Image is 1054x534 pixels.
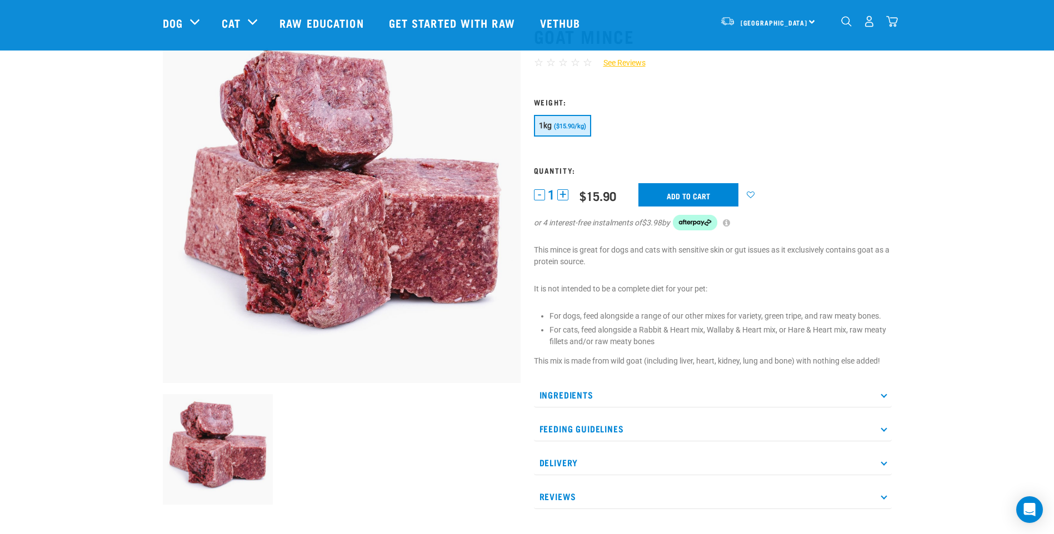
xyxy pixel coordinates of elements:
button: - [534,189,545,200]
a: Vethub [529,1,595,45]
li: For dogs, feed alongside a range of our other mixes for variety, green tripe, and raw meaty bones. [550,310,892,322]
a: Get started with Raw [378,1,529,45]
span: ☆ [571,56,580,69]
button: + [557,189,568,200]
span: ☆ [534,56,543,69]
span: [GEOGRAPHIC_DATA] [741,21,808,24]
div: or 4 interest-free instalments of by [534,215,892,230]
img: Afterpay [673,215,717,230]
p: Reviews [534,484,892,509]
img: 1077 Wild Goat Mince 01 [163,26,521,383]
a: Dog [163,14,183,31]
img: user.png [863,16,875,27]
span: 1 [548,189,555,201]
span: ☆ [546,56,556,69]
div: $15.90 [580,189,616,203]
img: home-icon-1@2x.png [841,16,852,27]
div: Open Intercom Messenger [1016,496,1043,523]
p: This mix is made from wild goat (including liver, heart, kidney, lung and bone) with nothing else... [534,355,892,367]
a: See Reviews [592,57,646,69]
a: Cat [222,14,241,31]
p: It is not intended to be a complete diet for your pet: [534,283,892,295]
p: Feeding Guidelines [534,416,892,441]
span: ($15.90/kg) [554,123,586,130]
span: 1kg [539,121,552,130]
h3: Weight: [534,98,892,106]
span: ☆ [583,56,592,69]
span: $3.98 [642,217,662,229]
input: Add to cart [638,183,738,206]
img: 1077 Wild Goat Mince 01 [163,394,273,505]
img: home-icon@2x.png [886,16,898,27]
p: Ingredients [534,382,892,407]
li: For cats, feed alongside a Rabbit & Heart mix, Wallaby & Heart mix, or Hare & Heart mix, raw meat... [550,324,892,347]
p: This mince is great for dogs and cats with sensitive skin or gut issues as it exclusively contain... [534,244,892,268]
button: 1kg ($15.90/kg) [534,115,591,137]
a: Raw Education [268,1,377,45]
p: Delivery [534,450,892,475]
img: van-moving.png [720,16,735,26]
span: ☆ [558,56,568,69]
h3: Quantity: [534,166,892,174]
